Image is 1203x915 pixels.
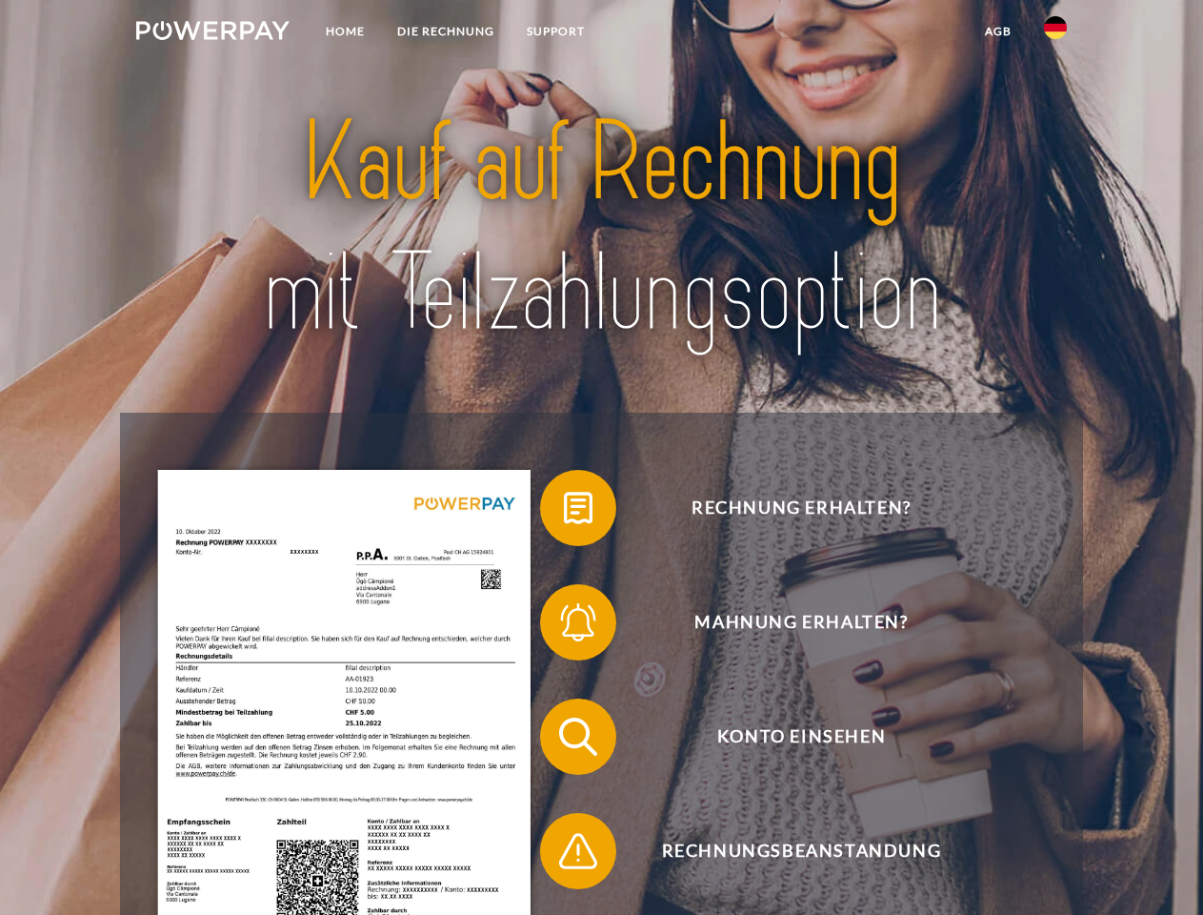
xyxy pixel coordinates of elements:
img: qb_warning.svg [554,827,602,875]
span: Konto einsehen [568,699,1034,775]
button: Mahnung erhalten? [540,584,1035,661]
img: title-powerpay_de.svg [182,91,1021,365]
button: Rechnung erhalten? [540,470,1035,546]
a: Home [310,14,381,49]
span: Rechnungsbeanstandung [568,813,1034,889]
span: Mahnung erhalten? [568,584,1034,661]
a: DIE RECHNUNG [381,14,511,49]
img: logo-powerpay-white.svg [136,21,290,40]
img: qb_bell.svg [554,599,602,646]
button: Rechnungsbeanstandung [540,813,1035,889]
button: Konto einsehen [540,699,1035,775]
a: agb [969,14,1028,49]
img: qb_search.svg [554,713,602,761]
a: SUPPORT [511,14,601,49]
span: Rechnung erhalten? [568,470,1034,546]
img: qb_bill.svg [554,484,602,532]
img: de [1044,16,1067,39]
